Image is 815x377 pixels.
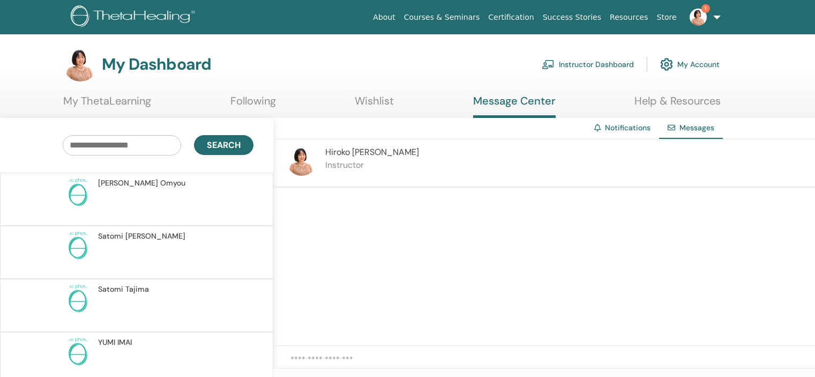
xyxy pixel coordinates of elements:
span: Hiroko [PERSON_NAME] [325,146,419,158]
h3: My Dashboard [102,55,211,74]
a: Notifications [605,123,650,132]
img: chalkboard-teacher.svg [542,60,555,69]
img: default.jpg [63,47,98,82]
a: Wishlist [355,94,394,115]
a: Success Stories [539,8,605,27]
img: default.jpg [287,146,317,176]
a: Resources [605,8,653,27]
a: About [369,8,399,27]
img: cog.svg [660,55,673,73]
span: Messages [679,123,714,132]
button: Search [194,135,253,155]
img: no-photo.png [63,231,93,261]
img: no-photo.png [63,178,93,208]
a: Certification [484,8,538,27]
a: Help & Resources [634,94,721,115]
span: Search [207,139,241,151]
a: Following [230,94,276,115]
span: 1 [701,4,710,13]
span: Satomi [PERSON_NAME] [98,231,185,242]
a: Store [653,8,681,27]
span: Satomi Tajima [98,284,149,295]
span: [PERSON_NAME] Omyou [98,178,185,189]
a: My Account [660,53,720,76]
img: logo.png [71,5,199,29]
a: My ThetaLearning [63,94,151,115]
img: no-photo.png [63,337,93,367]
span: YUMI IMAI [98,337,132,348]
p: Instructor [325,159,419,172]
a: Courses & Seminars [400,8,484,27]
img: default.jpg [690,9,707,26]
a: Instructor Dashboard [542,53,634,76]
a: Message Center [473,94,556,118]
img: no-photo.png [63,284,93,314]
